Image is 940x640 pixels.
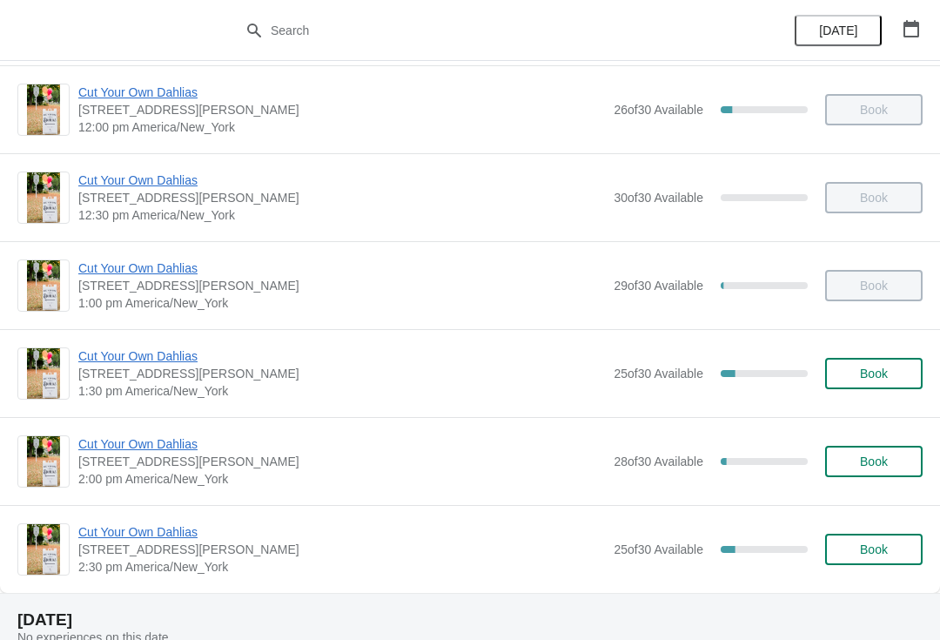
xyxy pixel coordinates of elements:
h2: [DATE] [17,611,923,629]
span: Cut Your Own Dahlias [78,523,605,541]
span: [STREET_ADDRESS][PERSON_NAME] [78,101,605,118]
img: Cut Your Own Dahlias | 4 Jacobs Lane, Norwell, MA, USA | 1:30 pm America/New_York [27,348,61,399]
span: Book [860,367,888,381]
span: Book [860,455,888,468]
span: 2:30 pm America/New_York [78,558,605,576]
span: Cut Your Own Dahlias [78,84,605,101]
button: Book [825,446,923,477]
span: 12:30 pm America/New_York [78,206,605,224]
img: Cut Your Own Dahlias | 4 Jacobs Lane, Norwell, MA, USA | 2:00 pm America/New_York [27,436,61,487]
img: Cut Your Own Dahlias | 4 Jacobs Lane, Norwell, MA, USA | 2:30 pm America/New_York [27,524,61,575]
span: 25 of 30 Available [614,367,703,381]
span: 12:00 pm America/New_York [78,118,605,136]
input: Search [270,15,705,46]
img: Cut Your Own Dahlias | 4 Jacobs Lane, Norwell, MA, USA | 1:00 pm America/New_York [27,260,61,311]
span: [STREET_ADDRESS][PERSON_NAME] [78,541,605,558]
span: 30 of 30 Available [614,191,703,205]
button: Book [825,534,923,565]
span: 25 of 30 Available [614,542,703,556]
span: [DATE] [819,24,857,37]
span: 28 of 30 Available [614,455,703,468]
button: Book [825,358,923,389]
img: Cut Your Own Dahlias | 4 Jacobs Lane, Norwell, MA, USA | 12:30 pm America/New_York [27,172,61,223]
span: 29 of 30 Available [614,279,703,293]
span: [STREET_ADDRESS][PERSON_NAME] [78,189,605,206]
img: Cut Your Own Dahlias | 4 Jacobs Lane, Norwell, MA, USA | 12:00 pm America/New_York [27,84,61,135]
button: [DATE] [795,15,882,46]
span: Cut Your Own Dahlias [78,435,605,453]
span: [STREET_ADDRESS][PERSON_NAME] [78,453,605,470]
span: 1:00 pm America/New_York [78,294,605,312]
span: 26 of 30 Available [614,103,703,117]
span: Cut Your Own Dahlias [78,347,605,365]
span: Cut Your Own Dahlias [78,172,605,189]
span: [STREET_ADDRESS][PERSON_NAME] [78,365,605,382]
span: 2:00 pm America/New_York [78,470,605,488]
span: Cut Your Own Dahlias [78,259,605,277]
span: Book [860,542,888,556]
span: [STREET_ADDRESS][PERSON_NAME] [78,277,605,294]
span: 1:30 pm America/New_York [78,382,605,400]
